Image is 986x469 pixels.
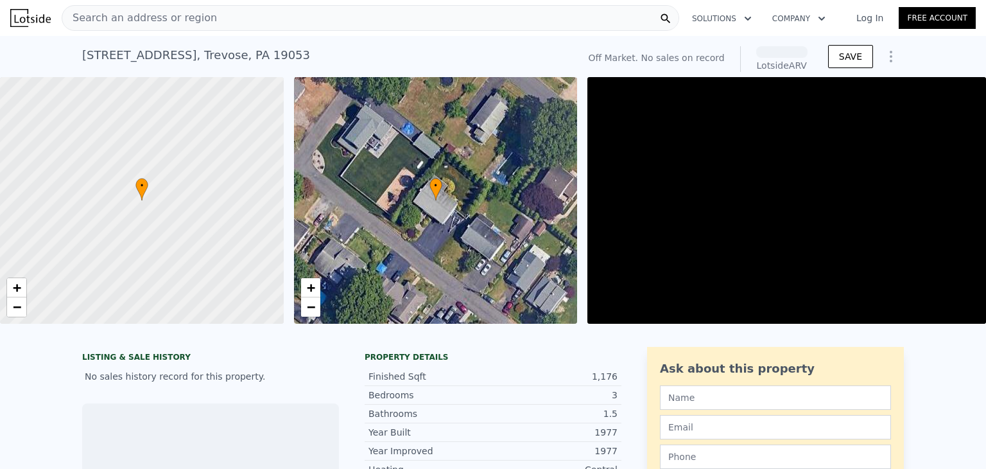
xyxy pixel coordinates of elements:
[368,389,493,402] div: Bedrooms
[301,278,320,297] a: Zoom in
[82,352,339,365] div: LISTING & SALE HISTORY
[306,279,315,296] span: +
[13,279,21,296] span: +
[899,7,976,29] a: Free Account
[368,407,493,420] div: Bathrooms
[493,389,618,402] div: 3
[368,445,493,457] div: Year Improved
[878,44,904,69] button: Show Options
[828,45,873,68] button: SAVE
[660,385,891,410] input: Name
[660,445,891,469] input: Phone
[660,360,891,378] div: Ask about this property
[841,12,899,24] a: Log In
[365,352,621,362] div: Property details
[82,365,339,388] div: No sales history record for this property.
[306,299,315,315] span: −
[493,407,618,420] div: 1.5
[587,77,986,324] div: Map
[682,7,762,30] button: Solutions
[493,445,618,457] div: 1977
[10,9,51,27] img: Lotside
[7,297,26,317] a: Zoom out
[493,370,618,383] div: 1,176
[660,415,891,439] input: Email
[13,299,21,315] span: −
[429,178,442,200] div: •
[368,426,493,439] div: Year Built
[82,46,310,64] div: [STREET_ADDRESS] , Trevose , PA 19053
[7,278,26,297] a: Zoom in
[135,178,148,200] div: •
[135,180,148,191] span: •
[762,7,836,30] button: Company
[301,297,320,317] a: Zoom out
[493,426,618,439] div: 1977
[587,77,986,324] div: Main Display
[429,180,442,191] span: •
[62,10,217,26] span: Search an address or region
[588,51,724,64] div: Off Market. No sales on record
[756,59,808,72] div: Lotside ARV
[368,370,493,383] div: Finished Sqft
